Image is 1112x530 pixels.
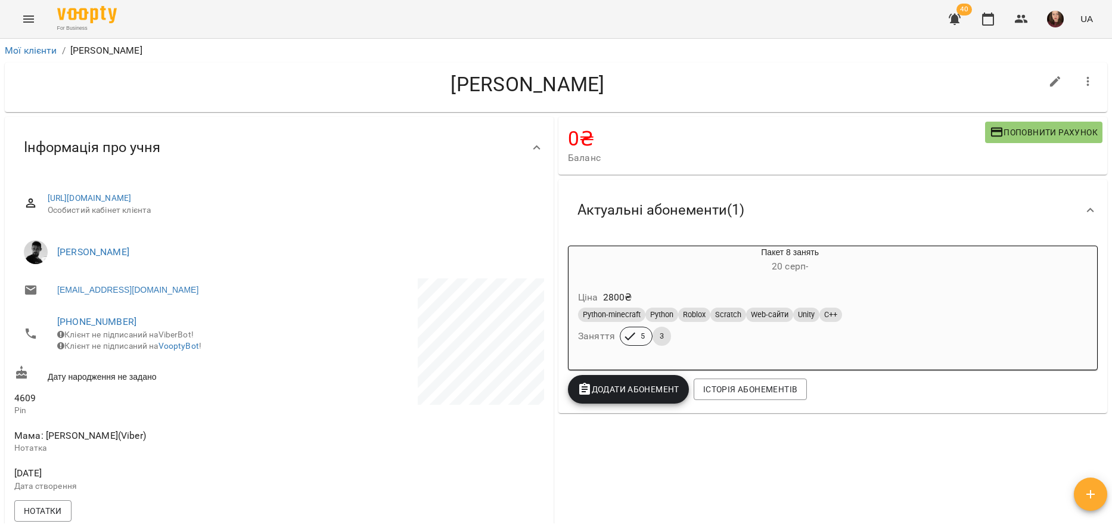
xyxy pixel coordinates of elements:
[14,5,43,33] button: Menu
[578,309,645,320] span: Python-minecraft
[14,72,1041,97] h4: [PERSON_NAME]
[62,44,66,58] li: /
[57,330,194,339] span: Клієнт не підписаний на ViberBot!
[577,382,679,396] span: Додати Абонемент
[14,430,146,441] span: Мама: [PERSON_NAME](Viber)
[159,341,199,351] a: VooptyBot
[772,261,808,272] span: 20 серп -
[5,45,57,56] a: Мої клієнти
[14,391,277,405] span: 4609
[14,442,277,454] p: Нотатка
[12,363,279,385] div: Дату народження не задано
[678,309,710,320] span: Roblox
[578,289,598,306] h6: Ціна
[24,240,48,264] img: Шатило Артем Сергійович
[568,126,985,151] h4: 0 ₴
[558,179,1107,241] div: Актуальні абонементи(1)
[703,382,797,396] span: Історія абонементів
[57,284,198,296] a: [EMAIL_ADDRESS][DOMAIN_NAME]
[48,204,535,216] span: Особистий кабінет клієнта
[24,504,62,518] span: Нотатки
[5,117,554,178] div: Інформація про учня
[568,375,689,404] button: Додати Абонемент
[633,331,652,342] span: 5
[57,341,201,351] span: Клієнт не підписаний на !
[57,24,117,32] span: For Business
[1076,8,1098,30] button: UA
[985,122,1102,143] button: Поповнити рахунок
[653,331,671,342] span: 3
[819,309,842,320] span: C++
[746,309,793,320] span: Web-сайти
[57,246,129,258] a: [PERSON_NAME]
[70,44,142,58] p: [PERSON_NAME]
[5,44,1107,58] nav: breadcrumb
[956,4,972,16] span: 40
[710,309,746,320] span: Scratch
[57,316,136,327] a: [PHONE_NUMBER]
[568,151,985,165] span: Баланс
[57,6,117,23] img: Voopty Logo
[577,201,744,219] span: Актуальні абонементи ( 1 )
[793,309,819,320] span: Unity
[569,246,1011,360] button: Пакет 8 занять20 серп- Ціна2800₴Python-minecraftPythonRobloxScratchWeb-сайтиUnityC++Заняття53
[14,466,277,481] span: [DATE]
[603,290,632,305] p: 2800 ₴
[24,138,160,157] span: Інформація про учня
[14,500,72,522] button: Нотатки
[578,328,615,345] h6: Заняття
[48,193,132,203] a: [URL][DOMAIN_NAME]
[694,379,807,400] button: Історія абонементів
[990,125,1098,140] span: Поповнити рахунок
[569,246,1011,275] div: Пакет 8 занять
[1080,13,1093,25] span: UA
[1047,11,1064,27] img: aa40fcea7513419c5083fe0ff9889ed8.jpg
[645,309,678,320] span: Python
[14,481,277,492] p: Дата створення
[14,405,277,417] p: Pin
